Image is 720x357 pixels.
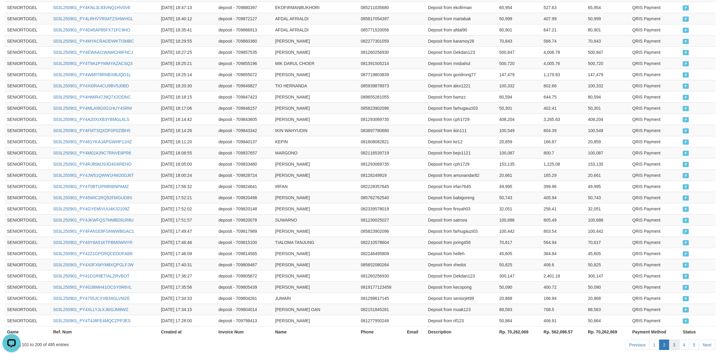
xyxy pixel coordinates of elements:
td: 085823902096 [358,102,405,114]
a: S03L250901_PY4XI0RA4CU9BV5J0BD [53,83,129,88]
span: PAID [683,151,689,156]
td: deposit - 709820148 [216,203,273,214]
span: PAID [683,39,689,44]
td: QRIS Payment [630,13,680,24]
td: Deposit from amunandar82 [426,170,497,181]
td: 147,479 [585,69,630,80]
td: [DATE] 17:49:47 [158,226,216,237]
td: [DATE] 18:11:20 [158,136,216,147]
td: SENIORTOGEL [5,203,51,214]
td: 081808082821 [358,136,405,147]
span: PAID [683,128,689,134]
td: deposit - 709843342 [216,125,273,136]
td: deposit - 709855072 [216,69,273,80]
td: QRIS Payment [630,214,680,226]
span: PAID [683,162,689,167]
td: 49,995 [497,181,541,192]
td: SENIORTOGEL [5,114,51,125]
span: PAID [683,240,689,245]
a: 4 [679,340,689,350]
td: 081293069735 [358,158,405,170]
span: PAID [683,140,689,145]
a: S03L250901_PY4G38MH41OCSY0R6VL [53,285,132,290]
span: PAID [683,218,689,223]
td: [DATE] 18:27:25 [158,47,216,58]
td: Deposit from Dekdan123 [426,47,497,58]
td: 147,479 [497,69,541,80]
td: [DATE] 18:14:26 [158,125,216,136]
td: deposit - 709815100 [216,237,273,248]
td: deposit - 709809487 [216,259,273,270]
td: 100,087 [497,147,541,158]
a: Previous [625,340,650,350]
td: 65,954 [497,2,541,13]
td: 566.74 [541,35,586,47]
td: [PERSON_NAME] [273,226,358,237]
td: [DATE] 18:14:42 [158,114,216,125]
td: 70,843 [585,35,630,47]
a: S03L250901_PY42Z1GPO9QCEDOFAB8 [53,251,132,256]
td: [DATE] 18:08:55 [158,147,216,158]
td: 80,594 [497,91,541,102]
td: Deposit from satrova [426,214,497,226]
td: SENIORTOGEL [5,147,51,158]
td: 085771520056 [358,24,405,35]
td: 644.75 [541,91,586,102]
td: 803.54 [541,226,586,237]
td: SENIORTOGEL [5,170,51,181]
td: QRIS Payment [630,237,680,248]
td: 408,204 [585,114,630,125]
a: 3 [669,340,679,350]
td: Deposit from ke12 [426,136,497,147]
td: SENIORTOGEL [5,259,51,270]
td: 20,859 [497,136,541,147]
td: QRIS Payment [630,158,680,170]
td: 1,225.08 [541,158,586,170]
td: QRIS Payment [630,102,680,114]
td: deposit - 709840137 [216,136,273,147]
td: deposit - 709833480 [216,158,273,170]
td: 50,825 [497,259,541,270]
td: [DATE] 17:46:09 [158,248,216,259]
span: PAID [683,84,689,89]
td: 082246495809 [358,248,405,259]
td: 80,901 [497,24,541,35]
td: 65,954 [585,2,630,13]
td: 081391505214 [358,58,405,69]
td: AFDAL AFRIALDI [273,13,358,24]
td: QRIS Payment [630,192,680,203]
td: 80,901 [585,24,630,35]
td: SENIORTOGEL [5,214,51,226]
td: 805.49 [541,214,586,226]
td: Deposit from bamzz [426,91,497,102]
td: Deposit from misbahul [426,58,497,69]
td: QRIS Payment [630,80,680,91]
td: 087719803839 [358,69,405,80]
td: 082210578604 [358,237,405,248]
td: 082228357645 [358,181,405,192]
td: 45,605 [585,248,630,259]
td: Deposit from irfan7645 [426,181,497,192]
td: Deposit from ekofirman [426,2,497,13]
td: [DATE] 18:29:55 [158,35,216,47]
td: QRIS Payment [630,58,680,69]
td: [DATE] 17:52:02 [158,203,216,214]
span: PAID [683,61,689,67]
td: deposit - 709866913 [216,24,273,35]
td: 70,617 [497,237,541,248]
span: PAID [683,95,689,100]
a: S03L250901_PY4JKWFQS7MMBD91R8U [53,218,134,222]
td: 082277301059 [358,35,405,47]
td: 3,265.63 [541,114,586,125]
td: 50,743 [585,192,630,203]
td: 407.99 [541,13,586,24]
td: [DATE] 18:25:21 [158,58,216,69]
td: 100,549 [585,125,630,136]
td: QRIS Payment [630,226,680,237]
td: deposit - 709820498 [216,192,273,203]
td: QRIS Payment [630,259,680,270]
a: S03L250901_PY4MYACRAODWKTI3MBC [53,39,134,44]
td: [DATE] 18:25:14 [158,69,216,80]
td: 364.84 [541,248,586,259]
td: [DATE] 18:35:41 [158,24,216,35]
